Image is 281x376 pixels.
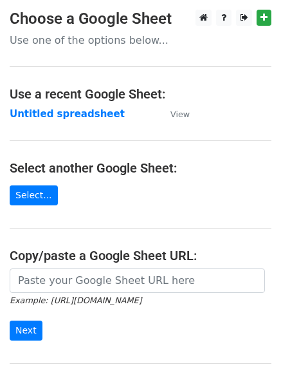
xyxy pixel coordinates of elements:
[10,33,271,47] p: Use one of the options below...
[10,185,58,205] a: Select...
[170,109,190,119] small: View
[10,108,125,120] a: Untitled spreadsheet
[10,268,265,293] input: Paste your Google Sheet URL here
[10,248,271,263] h4: Copy/paste a Google Sheet URL:
[10,86,271,102] h4: Use a recent Google Sheet:
[10,321,42,341] input: Next
[10,10,271,28] h3: Choose a Google Sheet
[10,160,271,176] h4: Select another Google Sheet:
[10,296,141,305] small: Example: [URL][DOMAIN_NAME]
[158,108,190,120] a: View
